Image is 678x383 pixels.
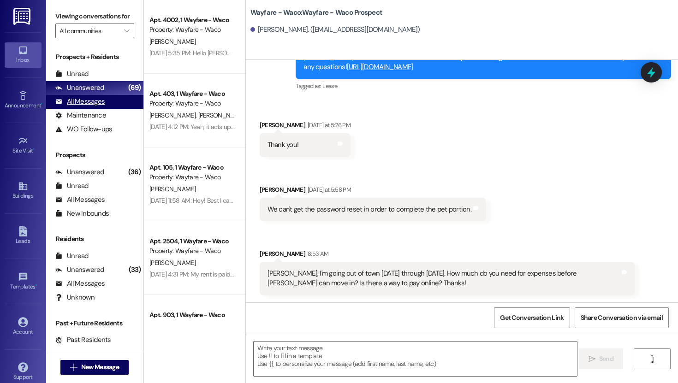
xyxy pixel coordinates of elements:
div: Thank you! [268,140,299,150]
span: [PERSON_NAME] [149,185,196,193]
div: All Messages [55,195,105,205]
span: New Message [81,362,119,372]
span: Share Conversation via email [581,313,663,323]
button: Share Conversation via email [575,307,669,328]
div: Prospects [46,150,143,160]
span: [PERSON_NAME] [198,111,244,119]
a: Inbox [5,42,42,67]
div: Maintenance [55,111,106,120]
i:  [70,364,77,371]
div: 8:53 AM [305,249,328,259]
div: [DATE] 4:12 PM: Yeah, it acts up every so often [149,123,271,131]
div: (69) [126,81,143,95]
a: Leads [5,224,42,248]
div: Unanswered [55,83,104,93]
a: Account [5,314,42,339]
a: Templates • [5,269,42,294]
div: Apt. 4002, 1 Wayfare - Waco [149,15,235,25]
i:  [648,355,655,363]
div: Residents [46,234,143,244]
button: Get Conversation Link [494,307,570,328]
i:  [124,27,129,35]
div: [PERSON_NAME], I'm going out of town [DATE] through [DATE]. How much do you need for expenses bef... [268,269,620,289]
div: [DATE] 11:58 AM: Hey! Best I can say is [DATE]. The [DEMOGRAPHIC_DATA] that runs this job site pa... [149,196,636,205]
div: Unread [55,251,89,261]
img: ResiDesk Logo [13,8,32,25]
div: [DATE] at 5:58 PM [305,185,351,194]
div: Prospects + Residents [46,52,143,62]
span: [PERSON_NAME] [149,37,196,46]
div: WO Follow-ups [55,124,112,134]
span: [PERSON_NAME] [149,259,196,267]
div: Unread [55,181,89,191]
div: [DATE] at 5:26 PM [305,120,351,130]
div: Property: Wayfare - Waco [149,99,235,108]
div: Unanswered [55,167,104,177]
label: Viewing conversations for [55,9,134,24]
div: We can't get the password reset in order to complete the pet portion. [268,205,471,214]
div: [DATE] 4:31 PM: My rent is paid by CRS temporary housing service, all fees should've been uploade... [149,270,521,278]
div: All Messages [55,97,105,106]
span: • [33,146,35,153]
div: [PERSON_NAME] [260,120,351,133]
div: [PERSON_NAME] [260,249,635,262]
div: Future Residents [55,349,118,359]
div: Unknown [55,293,95,302]
div: Property: Wayfare - Waco [149,172,235,182]
span: • [36,282,37,289]
div: Property: Wayfare - Waco [149,25,235,35]
div: Property: Wayfare - Waco [149,246,235,256]
i:  [589,355,595,363]
div: [PERSON_NAME]. ([EMAIL_ADDRESS][DOMAIN_NAME]) [250,25,420,35]
a: Site Visit • [5,133,42,158]
span: [PERSON_NAME] [149,111,198,119]
div: (33) [126,263,143,277]
button: Send [579,348,624,369]
div: Unread [55,69,89,79]
div: New Inbounds [55,209,109,218]
span: • [41,101,42,107]
a: [URL][DOMAIN_NAME] [347,62,413,71]
div: Past + Future Residents [46,318,143,328]
b: Wayfare - Waco: Wayfare - Waco Prospect [250,8,383,18]
div: Tagged as: [296,79,671,93]
span: Send [599,354,613,364]
div: Apt. 105, 1 Wayfare - Waco [149,163,235,172]
a: Buildings [5,178,42,203]
div: Past Residents [55,335,111,345]
button: New Message [60,360,129,375]
div: Unanswered [55,265,104,275]
span: Get Conversation Link [500,313,564,323]
div: Apt. 403, 1 Wayfare - Waco [149,89,235,99]
div: Apt. 2504, 1 Wayfare - Waco [149,236,235,246]
input: All communities [59,24,119,38]
div: (36) [126,165,143,179]
div: [DATE] 5:35 PM: Hello [PERSON_NAME], yes I noticed the shower head is lose and its leaking water ... [149,49,496,57]
div: [PERSON_NAME] [260,185,486,198]
div: Apt. 903, 1 Wayfare - Waco [149,310,235,320]
span: Lease [322,82,337,90]
div: All Messages [55,279,105,289]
